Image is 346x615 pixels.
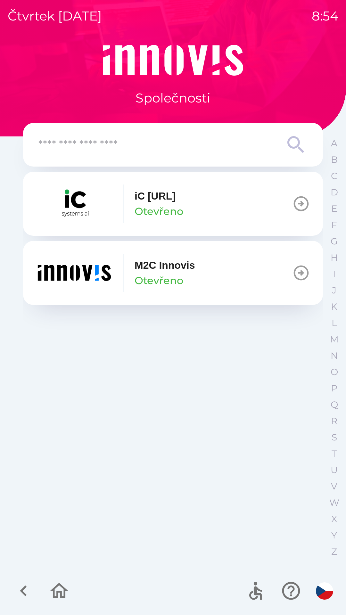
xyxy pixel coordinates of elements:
p: Otevřeno [135,273,183,288]
button: P [326,380,342,397]
button: S [326,429,342,446]
p: O [331,366,338,378]
p: W [329,497,339,508]
p: N [331,350,338,361]
button: H [326,250,342,266]
button: K [326,299,342,315]
button: O [326,364,342,380]
p: Y [331,530,337,541]
p: R [331,415,337,427]
img: 0b57a2db-d8c2-416d-bc33-8ae43c84d9d8.png [36,184,113,223]
button: M2C InnovisOtevřeno [23,241,323,305]
p: H [331,252,338,263]
p: Q [331,399,338,410]
button: E [326,201,342,217]
p: F [331,219,337,231]
button: T [326,446,342,462]
p: Společnosti [136,88,210,108]
button: I [326,266,342,282]
button: A [326,135,342,152]
p: M2C Innovis [135,258,195,273]
button: L [326,315,342,331]
p: Z [331,546,337,557]
button: N [326,348,342,364]
button: V [326,478,342,495]
p: čtvrtek [DATE] [8,6,102,26]
button: J [326,282,342,299]
button: D [326,184,342,201]
button: W [326,495,342,511]
button: U [326,462,342,478]
p: D [331,187,338,198]
img: cs flag [316,582,333,600]
p: T [332,448,337,459]
p: L [332,317,337,329]
p: P [331,383,337,394]
p: J [332,285,336,296]
button: R [326,413,342,429]
p: U [331,464,338,476]
p: M [330,334,339,345]
button: X [326,511,342,527]
button: Y [326,527,342,544]
p: B [331,154,338,165]
p: K [331,301,337,312]
p: A [331,138,337,149]
button: iC [URL]Otevřeno [23,172,323,236]
p: C [331,170,337,182]
button: G [326,233,342,250]
p: I [333,268,335,280]
button: F [326,217,342,233]
img: Logo [23,45,323,76]
button: C [326,168,342,184]
p: 8:54 [312,6,338,26]
button: Q [326,397,342,413]
button: B [326,152,342,168]
p: V [331,481,337,492]
p: G [331,236,338,247]
img: ef454dd6-c04b-4b09-86fc-253a1223f7b7.png [36,254,113,292]
p: X [331,513,337,525]
button: Z [326,544,342,560]
button: M [326,331,342,348]
p: S [332,432,337,443]
p: iC [URL] [135,188,176,204]
p: E [331,203,337,214]
p: Otevřeno [135,204,183,219]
